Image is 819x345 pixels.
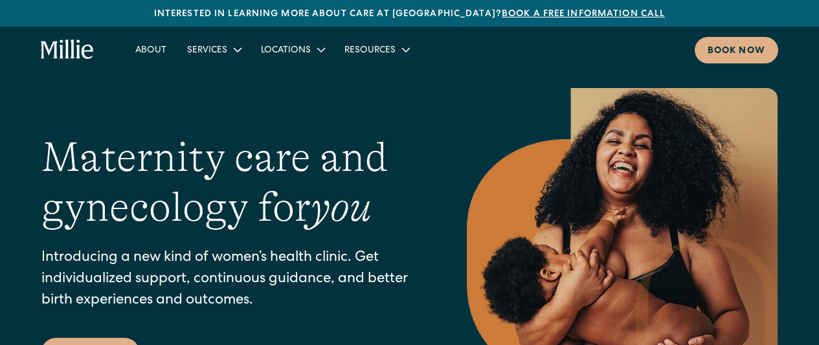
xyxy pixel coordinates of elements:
[41,248,415,312] p: Introducing a new kind of women’s health clinic. Get individualized support, continuous guidance,...
[41,39,94,60] a: home
[334,39,419,60] div: Resources
[251,39,334,60] div: Locations
[261,44,311,58] div: Locations
[344,44,396,58] div: Resources
[125,39,177,60] a: About
[177,39,251,60] div: Services
[311,184,372,230] em: you
[41,133,415,232] h1: Maternity care and gynecology for
[695,37,778,63] a: Book now
[187,44,227,58] div: Services
[708,45,765,58] div: Book now
[502,10,665,19] a: Book a free information call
